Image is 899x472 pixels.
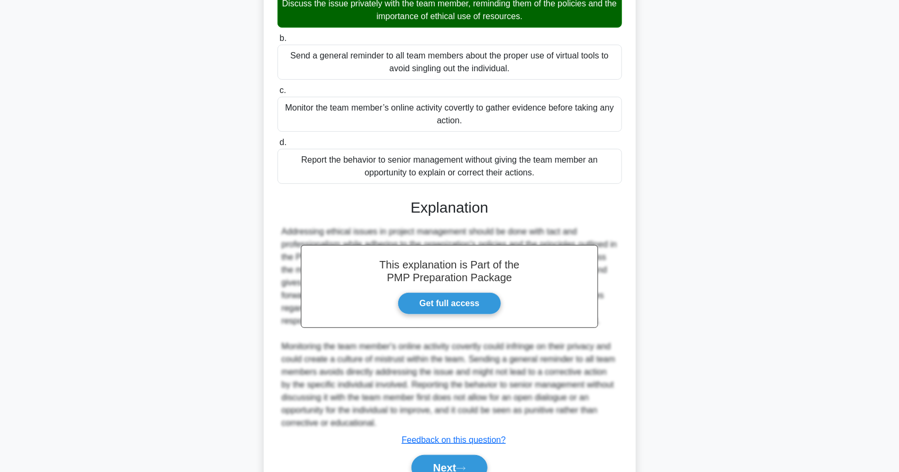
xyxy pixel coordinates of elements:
div: Monitor the team member’s online activity covertly to gather evidence before taking any action. [278,97,622,132]
a: Feedback on this question? [402,435,506,444]
div: Addressing ethical issues in project management should be done with tact and professionalism whil... [282,225,618,429]
span: d. [280,138,287,147]
div: Report the behavior to senior management without giving the team member an opportunity to explain... [278,149,622,184]
span: c. [280,86,286,95]
h3: Explanation [284,199,616,217]
div: Send a general reminder to all team members about the proper use of virtual tools to avoid singli... [278,45,622,80]
span: b. [280,33,287,43]
a: Get full access [398,292,501,315]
